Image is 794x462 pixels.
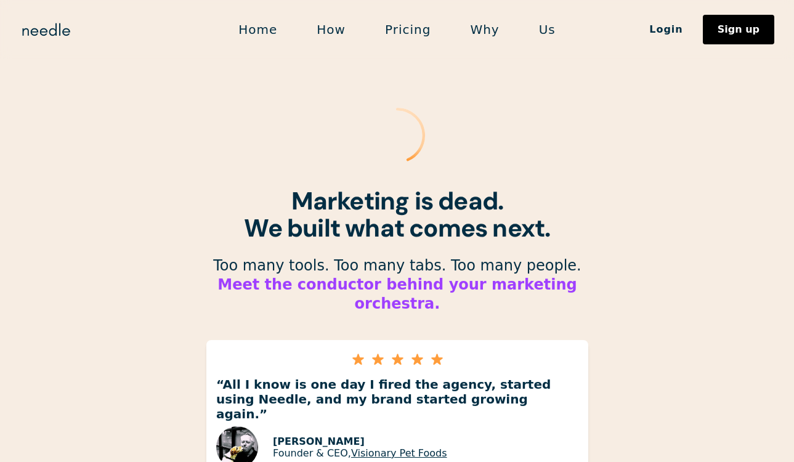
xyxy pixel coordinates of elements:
[365,17,450,43] a: Pricing
[350,447,447,459] a: Visionary Pet Foods
[216,377,551,421] strong: “All I know is one day I fired the agency, started using Needle, and my brand started growing aga...
[297,17,365,43] a: How
[630,19,703,40] a: Login
[519,17,575,43] a: Us
[273,435,447,447] p: [PERSON_NAME]
[188,256,607,314] p: Too many tools. Too many tabs. Too many people. ‍
[244,185,550,244] strong: Marketing is dead. We built what comes next.
[217,276,577,312] strong: Meet the conductor behind your marketing orchestra.
[718,25,760,34] div: Sign up
[219,17,297,43] a: Home
[273,447,447,459] p: Founder & CEO,
[703,15,774,44] a: Sign up
[450,17,519,43] a: Why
